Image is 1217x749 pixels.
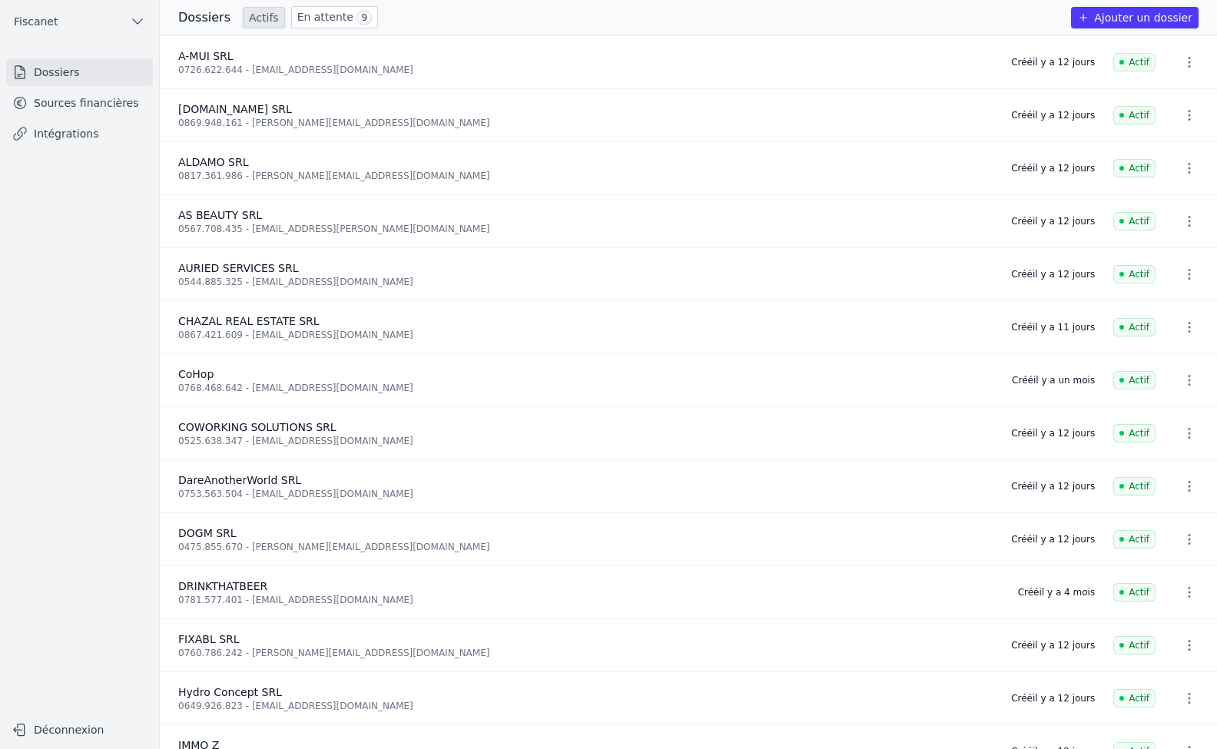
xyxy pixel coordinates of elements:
div: Créé il y a 12 jours [1011,268,1095,280]
span: A-MUI SRL [178,50,234,62]
div: Créé il y a 12 jours [1011,162,1095,174]
span: AS BEAUTY SRL [178,209,262,221]
div: Créé il y a 12 jours [1011,480,1095,492]
span: Actif [1113,424,1156,442]
button: Ajouter un dossier [1071,7,1199,28]
span: Actif [1113,636,1156,655]
button: Déconnexion [6,718,153,742]
div: Créé il y a 12 jours [1011,427,1095,439]
a: Dossiers [6,58,153,86]
span: FIXABL SRL [178,633,240,645]
span: AURIED SERVICES SRL [178,262,299,274]
button: Fiscanet [6,9,153,34]
span: Actif [1113,318,1156,336]
span: DRINKTHATBEER [178,580,267,592]
div: Créé il y a 12 jours [1011,109,1095,121]
div: 0567.708.435 - [EMAIL_ADDRESS][PERSON_NAME][DOMAIN_NAME] [178,223,993,235]
div: 0649.926.823 - [EMAIL_ADDRESS][DOMAIN_NAME] [178,700,993,712]
div: 0760.786.242 - [PERSON_NAME][EMAIL_ADDRESS][DOMAIN_NAME] [178,647,993,659]
span: Actif [1113,106,1156,124]
div: Créé il y a 12 jours [1011,692,1095,704]
span: Actif [1113,583,1156,602]
div: 0869.948.161 - [PERSON_NAME][EMAIL_ADDRESS][DOMAIN_NAME] [178,117,993,129]
div: 0726.622.644 - [EMAIL_ADDRESS][DOMAIN_NAME] [178,64,993,76]
span: Actif [1113,53,1156,71]
div: Créé il y a 4 mois [1018,586,1095,598]
a: En attente 9 [291,6,378,28]
span: DareAnotherWorld SRL [178,474,301,486]
div: 0753.563.504 - [EMAIL_ADDRESS][DOMAIN_NAME] [178,488,993,500]
a: Sources financières [6,89,153,117]
span: [DOMAIN_NAME] SRL [178,103,292,115]
span: Actif [1113,212,1156,230]
span: Actif [1113,159,1156,177]
div: 0817.361.986 - [PERSON_NAME][EMAIL_ADDRESS][DOMAIN_NAME] [178,170,993,182]
span: Fiscanet [14,14,58,29]
div: 0867.421.609 - [EMAIL_ADDRESS][DOMAIN_NAME] [178,329,993,341]
span: Hydro Concept SRL [178,686,282,698]
a: Actifs [243,7,285,28]
div: Créé il y a 12 jours [1011,215,1095,227]
span: CHAZAL REAL ESTATE SRL [178,315,320,327]
div: Créé il y a 11 jours [1011,321,1095,333]
div: 0768.468.642 - [EMAIL_ADDRESS][DOMAIN_NAME] [178,382,993,394]
div: 0781.577.401 - [EMAIL_ADDRESS][DOMAIN_NAME] [178,594,1000,606]
div: 0525.638.347 - [EMAIL_ADDRESS][DOMAIN_NAME] [178,435,993,447]
h3: Dossiers [178,8,230,27]
span: Actif [1113,530,1156,548]
a: Intégrations [6,120,153,147]
div: Créé il y a un mois [1012,374,1095,386]
span: COWORKING SOLUTIONS SRL [178,421,337,433]
div: Créé il y a 12 jours [1011,56,1095,68]
span: ALDAMO SRL [178,156,248,168]
div: 0544.885.325 - [EMAIL_ADDRESS][DOMAIN_NAME] [178,276,993,288]
div: 0475.855.670 - [PERSON_NAME][EMAIL_ADDRESS][DOMAIN_NAME] [178,541,993,553]
span: Actif [1113,265,1156,283]
span: DOGM SRL [178,527,237,539]
span: CoHop [178,368,214,380]
span: Actif [1113,689,1156,708]
span: Actif [1113,477,1156,495]
span: 9 [356,10,372,25]
div: Créé il y a 12 jours [1011,639,1095,651]
div: Créé il y a 12 jours [1011,533,1095,545]
span: Actif [1113,371,1156,389]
